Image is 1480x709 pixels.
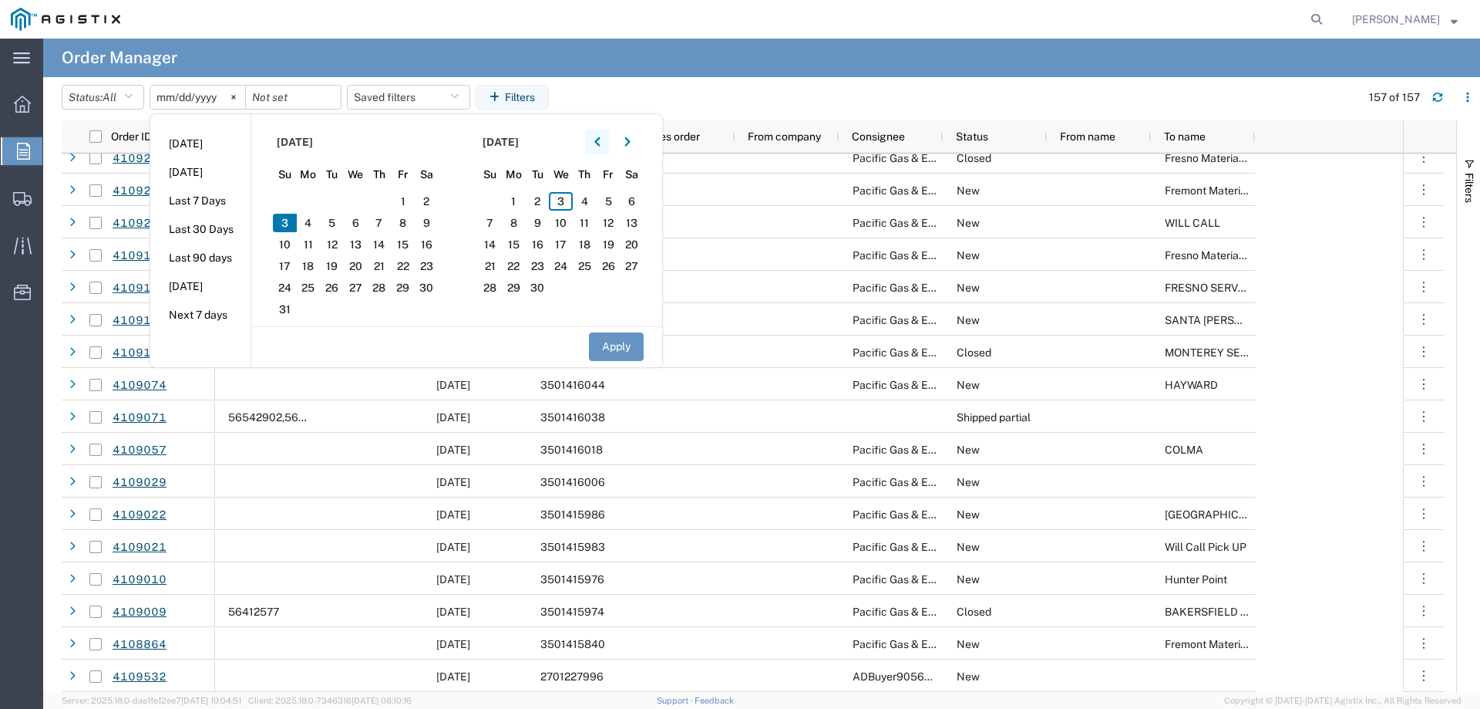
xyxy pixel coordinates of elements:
span: Pacific Gas & Electric Company [853,152,1009,164]
span: 08/05/2025 [436,606,470,618]
span: 19 [320,257,344,275]
span: FRESNO SERVICE CENTER [1165,282,1301,294]
span: COLMA [1165,444,1203,456]
a: 4109107 [112,242,167,269]
span: Will Call Pick UP [1165,541,1246,553]
span: New [957,249,980,262]
span: 7 [479,214,503,232]
span: 25 [297,279,321,297]
span: 56412577 [228,606,279,618]
span: 9 [526,214,550,232]
span: New [957,217,980,229]
span: 7 [368,214,392,232]
span: All [103,91,116,103]
span: 16 [415,235,439,254]
div: 157 of 157 [1369,89,1420,106]
span: 4 [573,192,597,211]
span: 08/05/2025 [436,444,470,456]
span: 3501415840 [540,638,605,650]
span: 56542902,56542993,56543095 [228,411,397,424]
a: 4109071 [112,404,167,431]
span: Pacific Gas & Electric Company [853,476,1009,488]
span: New [957,670,980,683]
span: 27 [344,279,368,297]
span: 13 [344,235,368,254]
span: Tu [320,167,344,183]
span: 11 [573,214,597,232]
span: Pacific Gas & Electric Company [853,314,1009,326]
span: 15 [391,235,415,254]
span: MONTEREY SERVICE CENTER [1165,346,1317,359]
span: 3 [549,192,573,211]
span: Su [479,167,503,183]
span: 3501415974 [540,606,604,618]
span: Pacific Gas & Electric Company [853,249,1009,262]
a: 4109057 [112,437,167,464]
span: 12 [320,235,344,254]
span: 4 [297,214,321,232]
span: 14 [479,235,503,254]
span: 27 [620,257,644,275]
a: Feedback [695,696,734,705]
span: New [957,573,980,586]
span: BAKERSFIELD SERVICE CTR [1165,606,1309,618]
span: Server: 2025.18.0-daa1fe12ee7 [62,696,241,705]
button: Saved filters [347,85,470,110]
span: Copyright © [DATE]-[DATE] Agistix Inc., All Rights Reserved [1224,694,1461,707]
button: [PERSON_NAME] [1351,10,1458,29]
a: Support [657,696,695,705]
span: Pacific Gas & Electric Company [853,606,1009,618]
button: Status:All [62,85,144,110]
span: Fresno Materials Receiving [1165,152,1298,164]
a: 4109103 [112,307,167,334]
span: 26 [597,257,621,275]
span: 8 [391,214,415,232]
a: 4109283 [112,210,167,237]
li: Last 90 days [150,244,251,272]
span: 28 [368,279,392,297]
li: [DATE] [150,272,251,301]
span: SAN CARLOS SERVICE CENTER [1165,508,1363,521]
span: Pacific Gas & Electric Company [853,444,1009,456]
span: 19 [597,235,621,254]
span: [DATE] [277,134,313,150]
li: [DATE] [150,158,251,187]
li: Last 30 Days [150,215,251,244]
a: 4109022 [112,501,167,528]
span: 3501416044 [540,379,605,391]
span: 29 [391,279,415,297]
span: 28 [479,279,503,297]
span: Pacific Gas & Electric Company [853,541,1009,553]
span: 11 [297,235,321,254]
span: Pacific Gas & Electric Company [853,282,1009,294]
span: 3 [273,214,297,232]
span: 08/05/2025 [436,476,470,488]
span: SANTA ROSA [1165,314,1291,326]
span: 24 [549,257,573,275]
span: New [957,314,980,326]
span: 1 [391,192,415,211]
span: Su [273,167,297,183]
span: 8 [502,214,526,232]
a: 4109009 [112,599,167,626]
span: Th [368,167,392,183]
span: Closed [957,346,991,359]
span: New [957,508,980,521]
a: 4108864 [112,631,167,658]
span: ADBuyer905606791 [853,670,956,683]
span: Client: 2025.18.0-7346316 [248,696,412,705]
span: 2 [415,192,439,211]
span: New [957,476,980,488]
span: 22 [391,257,415,275]
span: Closed [957,606,991,618]
img: logo [11,8,120,31]
span: 5 [597,192,621,211]
span: 30 [415,279,439,297]
span: 23 [415,257,439,275]
a: 4109296 [112,177,167,204]
span: 2 [526,192,550,211]
a: 4109297 [112,145,167,172]
span: 6 [344,214,368,232]
span: To name [1164,130,1206,143]
span: Pacific Gas & Electric Company [853,638,1009,650]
